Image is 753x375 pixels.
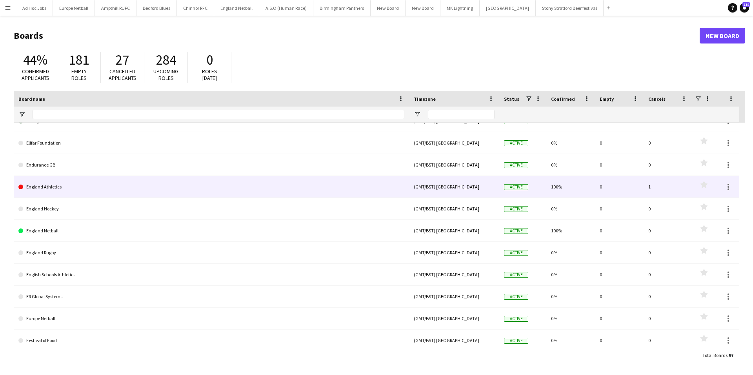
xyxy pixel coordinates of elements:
span: Active [504,206,528,212]
div: 0 [595,286,644,307]
span: Active [504,184,528,190]
button: Stony Stratford Beer festival [536,0,604,16]
div: (GMT/BST) [GEOGRAPHIC_DATA] [409,286,499,307]
span: Empty [600,96,614,102]
span: 284 [156,51,176,69]
div: 100% [546,220,595,241]
span: Active [504,162,528,168]
a: England Hockey [18,198,404,220]
a: English Schools Athletics [18,264,404,286]
span: Active [504,294,528,300]
div: 0 [644,330,692,351]
div: 0 [595,308,644,329]
div: (GMT/BST) [GEOGRAPHIC_DATA] [409,132,499,154]
span: Active [504,338,528,344]
button: Ampthill RUFC [95,0,136,16]
button: Chinnor RFC [177,0,214,16]
span: Total Boards [702,352,728,358]
div: 0 [644,154,692,176]
span: Cancels [648,96,666,102]
input: Board name Filter Input [33,110,404,119]
span: Status [504,96,519,102]
div: 0% [546,132,595,154]
span: Board name [18,96,45,102]
div: 0 [644,242,692,263]
button: Birmingham Panthers [313,0,371,16]
button: England Netball [214,0,259,16]
span: Roles [DATE] [202,68,217,82]
span: 218 [742,2,750,7]
a: New Board [700,28,745,43]
a: England Athletics [18,176,404,198]
div: (GMT/BST) [GEOGRAPHIC_DATA] [409,330,499,351]
h1: Boards [14,30,700,42]
a: 218 [740,3,749,13]
div: (GMT/BST) [GEOGRAPHIC_DATA] [409,176,499,197]
div: 0% [546,286,595,307]
a: Elifar Foundation [18,132,404,154]
button: MK Lightning [440,0,480,16]
div: (GMT/BST) [GEOGRAPHIC_DATA] [409,242,499,263]
div: 0 [595,264,644,285]
div: 0 [644,286,692,307]
div: 0 [644,198,692,219]
span: Empty roles [71,68,87,82]
div: 0 [644,264,692,285]
div: 0 [595,220,644,241]
div: : [702,348,733,363]
div: 0% [546,264,595,285]
div: (GMT/BST) [GEOGRAPHIC_DATA] [409,154,499,176]
a: ER Global Systems [18,286,404,308]
button: New Board [371,0,406,16]
input: Timezone Filter Input [428,110,495,119]
button: A.S.O (Human Race) [259,0,313,16]
button: Bedford Blues [136,0,177,16]
a: England Netball [18,220,404,242]
a: Festival of Food [18,330,404,351]
span: Active [504,316,528,322]
div: 0% [546,242,595,263]
a: England Rugby [18,242,404,264]
button: Open Filter Menu [18,111,25,118]
span: Active [504,272,528,278]
div: 0% [546,154,595,176]
span: Confirmed [551,96,575,102]
span: Active [504,140,528,146]
span: Active [504,250,528,256]
div: 0% [546,330,595,351]
div: 0% [546,308,595,329]
div: (GMT/BST) [GEOGRAPHIC_DATA] [409,264,499,285]
span: Confirmed applicants [22,68,49,82]
span: 181 [69,51,89,69]
div: 0 [644,220,692,241]
span: Cancelled applicants [109,68,136,82]
span: 97 [729,352,733,358]
span: 27 [116,51,129,69]
span: Upcoming roles [153,68,178,82]
span: 0 [206,51,213,69]
span: Timezone [414,96,436,102]
button: Europe Netball [53,0,95,16]
div: 0% [546,198,595,219]
div: (GMT/BST) [GEOGRAPHIC_DATA] [409,198,499,219]
div: 0 [644,132,692,154]
span: 44% [23,51,47,69]
div: (GMT/BST) [GEOGRAPHIC_DATA] [409,220,499,241]
button: [GEOGRAPHIC_DATA] [480,0,536,16]
div: 0 [595,330,644,351]
button: New Board [406,0,440,16]
a: Europe Netball [18,308,404,330]
div: 0 [595,198,644,219]
div: 100% [546,176,595,197]
div: 0 [595,242,644,263]
span: Active [504,228,528,234]
div: (GMT/BST) [GEOGRAPHIC_DATA] [409,308,499,329]
div: 0 [595,132,644,154]
button: Open Filter Menu [414,111,421,118]
div: 0 [595,154,644,176]
button: Ad Hoc Jobs [16,0,53,16]
a: Endurance GB [18,154,404,176]
div: 0 [595,176,644,197]
div: 1 [644,176,692,197]
div: 0 [644,308,692,329]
